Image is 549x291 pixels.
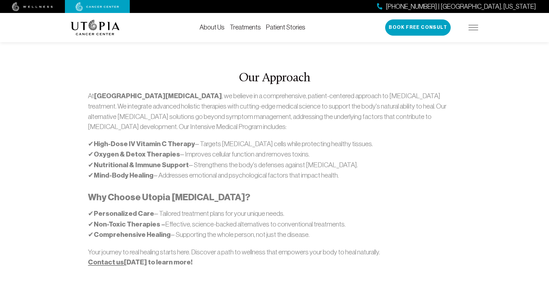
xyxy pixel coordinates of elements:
strong: Personalized Care [94,209,154,218]
strong: High-Dose IV Vitamin C Therapy [94,140,195,148]
a: Contact us [88,258,124,266]
a: Treatments [230,24,261,31]
strong: Why Choose Utopia [MEDICAL_DATA]? [88,192,250,203]
a: Patient Stories [266,24,305,31]
p: Your journey to real healing starts here. Discover a path to wellness that empowers your body to ... [88,247,461,268]
img: icon-hamburger [469,25,478,30]
img: logo [71,20,120,35]
p: ✔ – Tailored treatment plans for your unique needs. ✔ Effective, science-backed alternatives to c... [88,208,461,240]
img: cancer center [76,2,119,11]
p: At , we believe in a comprehensive, patient-centered approach to [MEDICAL_DATA] treatment. We int... [88,91,461,132]
a: [PHONE_NUMBER] | [GEOGRAPHIC_DATA], [US_STATE] [377,2,536,11]
strong: Non-Toxic Therapies – [94,220,165,228]
button: Book Free Consult [385,19,451,36]
strong: [DATE] to learn more! [88,258,192,266]
strong: Mind-Body Healing [94,171,153,180]
strong: Nutritional & Immune Support [94,161,189,169]
span: [PHONE_NUMBER] | [GEOGRAPHIC_DATA], [US_STATE] [386,2,536,11]
img: wellness [12,2,53,11]
strong: [GEOGRAPHIC_DATA][MEDICAL_DATA] [94,92,222,100]
a: About Us [200,24,225,31]
strong: Comprehensive Healing [94,230,171,239]
h2: Our Approach [88,72,461,85]
strong: Oxygen & Detox Therapies [94,150,180,158]
p: ✔ – Targets [MEDICAL_DATA] cells while protecting healthy tissues. ✔ – Improves cellular function... [88,139,461,181]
